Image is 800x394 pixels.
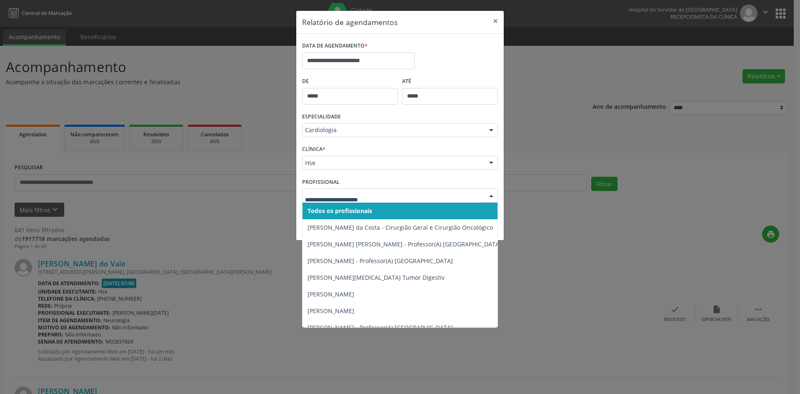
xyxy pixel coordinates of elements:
label: De [302,75,398,88]
span: [PERSON_NAME] [PERSON_NAME] - Professor(A) [GEOGRAPHIC_DATA] [307,240,501,248]
label: ATÉ [402,75,498,88]
button: Close [487,11,504,31]
label: ESPECIALIDADE [302,110,341,123]
span: [PERSON_NAME] - Professor(A) [GEOGRAPHIC_DATA] [307,257,453,265]
span: [PERSON_NAME] [307,307,354,315]
label: PROFISSIONAL [302,176,340,188]
span: [PERSON_NAME] - Professor(A) [GEOGRAPHIC_DATA] [307,324,453,331]
span: Todos os profissionais [307,207,372,215]
h5: Relatório de agendamentos [302,17,397,28]
span: Cardiologia [305,126,481,134]
span: [PERSON_NAME] da Costa - Cirurgião Geral e Cirurgião Oncológico [307,223,493,231]
span: Hse [305,159,481,167]
span: [PERSON_NAME] [307,290,354,298]
span: [PERSON_NAME][MEDICAL_DATA] Tumor Digestiv [307,274,445,281]
label: DATA DE AGENDAMENTO [302,40,367,53]
label: CLÍNICA [302,143,325,156]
